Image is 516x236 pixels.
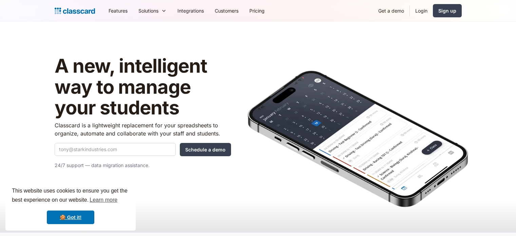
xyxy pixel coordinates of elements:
[12,187,129,205] span: This website uses cookies to ensure you get the best experience on our website.
[103,3,133,18] a: Features
[55,121,231,138] p: Classcard is a lightweight replacement for your spreadsheets to organize, automate and collaborat...
[55,143,231,156] form: Quick Demo Form
[180,143,231,156] input: Schedule a demo
[373,3,409,18] a: Get a demo
[47,211,94,224] a: dismiss cookie message
[209,3,244,18] a: Customers
[55,6,95,16] a: Logo
[5,180,136,231] div: cookieconsent
[410,3,433,18] a: Login
[433,4,462,17] a: Sign up
[133,3,172,18] div: Solutions
[438,7,456,14] div: Sign up
[55,161,231,169] p: 24/7 support — data migration assistance.
[55,143,176,156] input: tony@starkindustries.com
[55,56,231,119] h1: A new, intelligent way to manage your students
[172,3,209,18] a: Integrations
[89,195,118,205] a: learn more about cookies
[138,7,158,14] div: Solutions
[244,3,270,18] a: Pricing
